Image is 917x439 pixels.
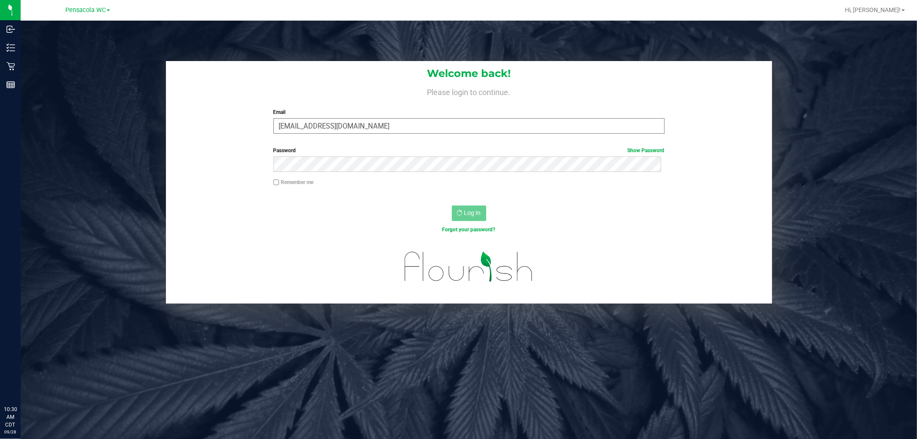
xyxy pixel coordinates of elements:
[273,147,296,153] span: Password
[166,86,772,96] h4: Please login to continue.
[393,243,545,291] img: flourish_logo.svg
[166,68,772,79] h1: Welcome back!
[273,108,665,116] label: Email
[4,405,17,429] p: 10:30 AM CDT
[4,429,17,435] p: 09/28
[442,227,496,233] a: Forgot your password?
[628,147,665,153] a: Show Password
[6,80,15,89] inline-svg: Reports
[6,62,15,71] inline-svg: Retail
[464,209,481,216] span: Log In
[273,178,314,186] label: Remember me
[273,179,279,185] input: Remember me
[845,6,901,13] span: Hi, [PERSON_NAME]!
[6,25,15,34] inline-svg: Inbound
[6,43,15,52] inline-svg: Inventory
[65,6,106,14] span: Pensacola WC
[452,206,486,221] button: Log In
